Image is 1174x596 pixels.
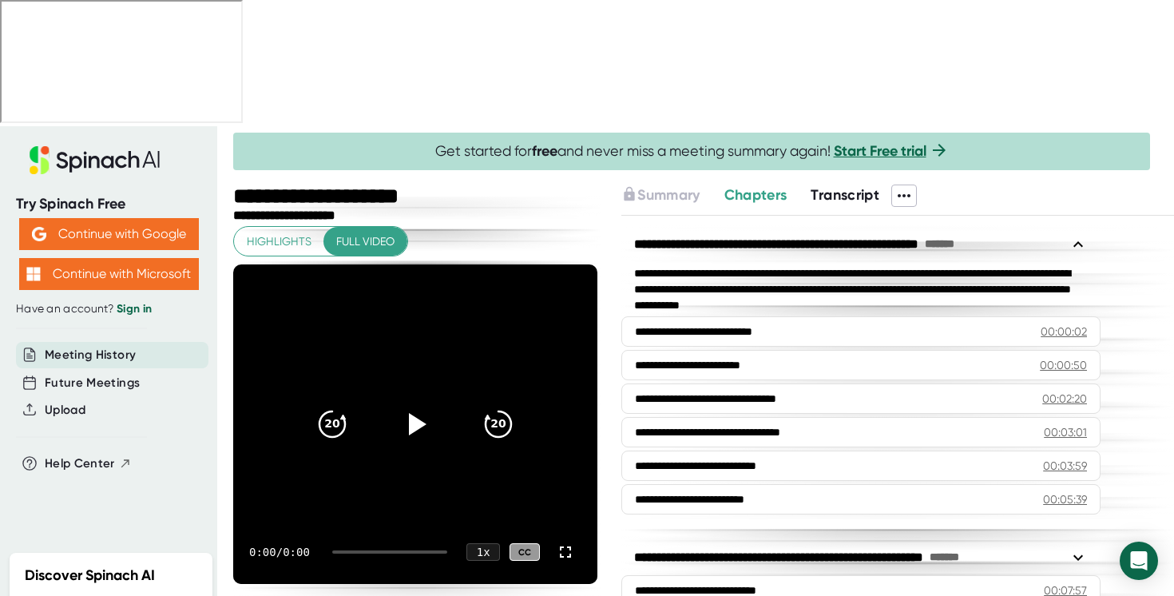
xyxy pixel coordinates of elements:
span: Help Center [45,455,115,473]
div: CC [510,543,540,562]
span: Chapters [724,186,787,204]
button: Chapters [724,185,787,206]
div: Upgrade to access [621,185,724,207]
div: 1 x [466,543,500,561]
div: 00:05:39 [1043,491,1087,507]
div: 00:00:02 [1041,324,1087,340]
button: Transcript [811,185,879,206]
div: 00:00:50 [1040,357,1087,373]
b: free [532,142,557,160]
button: Summary [621,185,700,206]
div: 00:03:59 [1043,458,1087,474]
div: 0:00 / 0:00 [249,546,313,558]
button: Upload [45,401,85,419]
a: Start Free trial [834,142,926,160]
button: Meeting History [45,346,136,364]
span: Transcript [811,186,879,204]
h2: Discover Spinach AI [25,565,155,586]
div: Have an account? [16,302,201,316]
span: Get started for and never miss a meeting summary again! [435,142,949,161]
button: Highlights [234,227,324,256]
button: Continue with Microsoft [19,258,199,290]
div: 00:02:20 [1042,391,1087,407]
button: Continue with Google [19,218,199,250]
span: Highlights [247,232,311,252]
span: Summary [637,186,700,204]
span: Full video [336,232,395,252]
div: Try Spinach Free [16,195,201,213]
div: 00:03:01 [1044,424,1087,440]
a: Sign in [117,302,152,316]
button: Full video [323,227,407,256]
button: Future Meetings [45,374,140,392]
div: Open Intercom Messenger [1120,542,1158,580]
button: Help Center [45,455,132,473]
img: Aehbyd4JwY73AAAAAElFTkSuQmCC [32,227,46,241]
